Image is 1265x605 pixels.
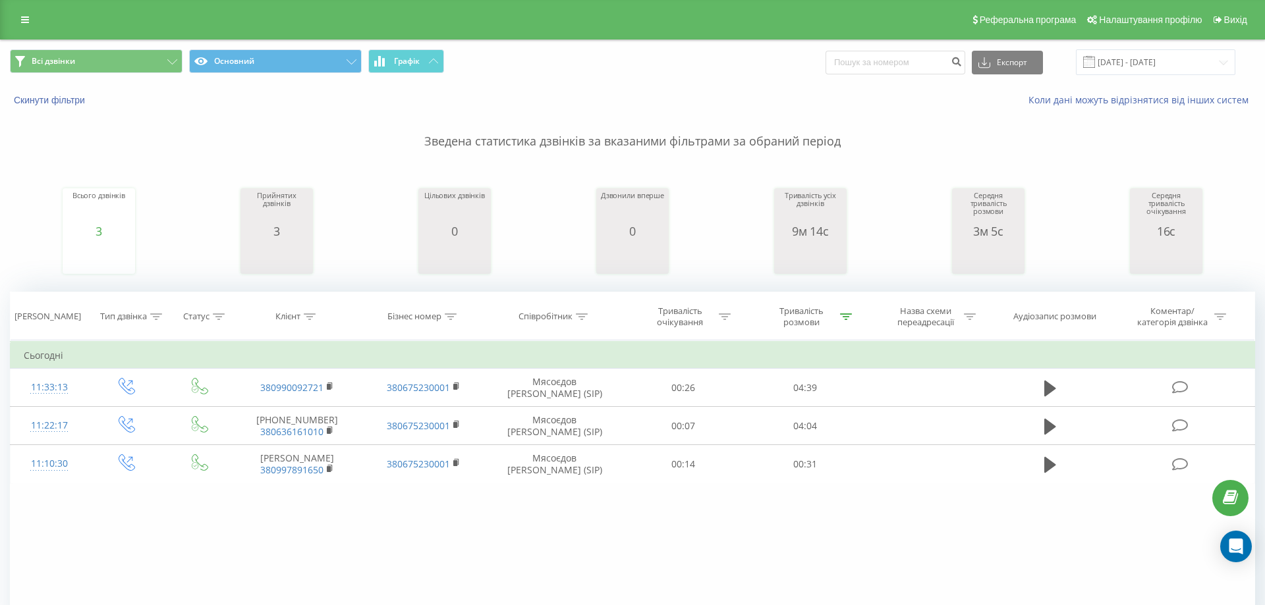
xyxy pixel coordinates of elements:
input: Пошук за номером [826,51,965,74]
div: Середня тривалість розмови [955,192,1021,224]
td: [PHONE_NUMBER] [234,407,360,445]
button: Графік [368,49,444,73]
button: Всі дзвінки [10,49,183,73]
div: Тип дзвінка [100,311,147,323]
div: 0 [601,224,664,238]
div: Цільових дзвінків [424,192,485,224]
a: 380990092721 [260,381,323,394]
div: Всього дзвінків [72,192,125,224]
td: 00:14 [623,445,744,483]
span: Графік [394,57,420,66]
div: Назва схеми переадресації [890,305,961,328]
div: 16с [1133,224,1199,238]
span: Реферальна програма [980,14,1077,25]
div: Статус [183,311,210,323]
td: 00:26 [623,369,744,407]
td: 00:31 [744,445,865,483]
td: 04:39 [744,369,865,407]
div: 9м 14с [777,224,843,238]
a: 380636161010 [260,425,323,438]
td: Сьогодні [11,342,1255,369]
div: 11:33:13 [24,375,75,400]
div: Бізнес номер [387,311,441,323]
div: [PERSON_NAME] [14,311,81,323]
a: 380675230001 [387,381,450,394]
div: 11:22:17 [24,413,75,438]
span: Всі дзвінки [32,56,75,66]
div: 3м 5с [955,224,1021,238]
button: Скинути фільтри [10,94,92,106]
div: Тривалість очікування [645,305,716,328]
div: Клієнт [275,311,300,323]
span: Вихід [1224,14,1247,25]
td: Мясоєдов [PERSON_NAME] (SIP) [486,369,623,407]
div: Аудіозапис розмови [1013,311,1096,323]
button: Експорт [972,51,1043,74]
td: 04:04 [744,407,865,445]
td: Мясоєдов [PERSON_NAME] (SIP) [486,445,623,483]
div: Прийнятих дзвінків [244,192,310,224]
div: Open Intercom Messenger [1220,531,1252,562]
td: Мясоєдов [PERSON_NAME] (SIP) [486,407,623,445]
div: 0 [424,224,485,238]
td: 00:07 [623,407,744,445]
div: Тривалість усіх дзвінків [777,192,843,224]
div: Дзвонили вперше [601,192,664,224]
a: 380675230001 [387,419,450,432]
a: 380997891650 [260,463,323,476]
button: Основний [189,49,362,73]
div: 11:10:30 [24,451,75,477]
div: Тривалість розмови [766,305,837,328]
div: Співробітник [519,311,573,323]
p: Зведена статистика дзвінків за вказаними фільтрами за обраний період [10,107,1255,150]
div: 3 [72,224,125,238]
div: Коментар/категорія дзвінка [1134,305,1211,328]
td: [PERSON_NAME] [234,445,360,483]
a: Коли дані можуть відрізнятися вiд інших систем [1028,93,1255,106]
a: 380675230001 [387,458,450,470]
span: Налаштування профілю [1099,14,1202,25]
div: Середня тривалість очікування [1133,192,1199,224]
div: 3 [244,224,310,238]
